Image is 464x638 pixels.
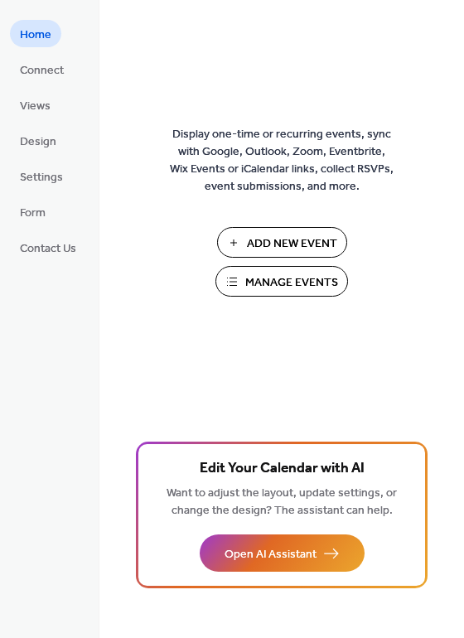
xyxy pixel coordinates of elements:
a: Form [10,198,56,225]
button: Open AI Assistant [200,534,365,572]
span: Connect [20,62,64,80]
span: Form [20,205,46,222]
span: Views [20,98,51,115]
a: Settings [10,162,73,190]
span: Add New Event [247,235,337,253]
span: Want to adjust the layout, update settings, or change the design? The assistant can help. [167,482,397,522]
span: Edit Your Calendar with AI [200,457,365,481]
span: Manage Events [245,274,338,292]
span: Home [20,27,51,44]
span: Open AI Assistant [225,546,317,563]
span: Settings [20,169,63,186]
a: Home [10,20,61,47]
button: Add New Event [217,227,347,258]
a: Connect [10,56,74,83]
span: Design [20,133,56,151]
span: Contact Us [20,240,76,258]
span: Display one-time or recurring events, sync with Google, Outlook, Zoom, Eventbrite, Wix Events or ... [170,126,394,196]
a: Design [10,127,66,154]
a: Views [10,91,60,118]
button: Manage Events [215,266,348,297]
a: Contact Us [10,234,86,261]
